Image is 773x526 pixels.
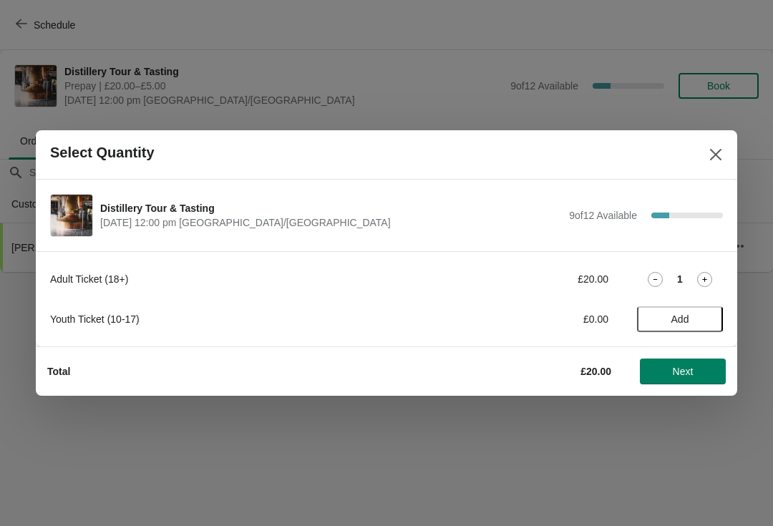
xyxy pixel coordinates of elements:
img: Distillery Tour & Tasting | | September 26 | 12:00 pm Europe/London [51,195,92,236]
div: £20.00 [476,272,608,286]
button: Add [637,306,723,332]
strong: Total [47,366,70,377]
span: Distillery Tour & Tasting [100,201,562,215]
div: Adult Ticket (18+) [50,272,447,286]
button: Next [640,359,726,384]
div: £0.00 [476,312,608,326]
strong: £20.00 [580,366,611,377]
span: 9 of 12 Available [569,210,637,221]
h2: Select Quantity [50,145,155,161]
span: Add [671,313,689,325]
div: Youth Ticket (10-17) [50,312,447,326]
span: Next [673,366,694,377]
button: Close [703,142,729,167]
span: [DATE] 12:00 pm [GEOGRAPHIC_DATA]/[GEOGRAPHIC_DATA] [100,215,562,230]
strong: 1 [677,272,683,286]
